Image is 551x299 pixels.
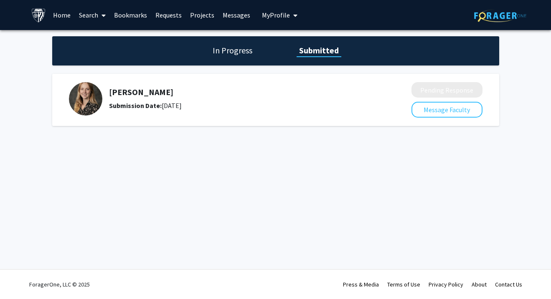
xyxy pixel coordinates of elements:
[472,281,487,288] a: About
[343,281,379,288] a: Press & Media
[387,281,420,288] a: Terms of Use
[75,0,110,30] a: Search
[186,0,218,30] a: Projects
[109,87,367,97] h5: [PERSON_NAME]
[429,281,463,288] a: Privacy Policy
[495,281,522,288] a: Contact Us
[6,261,36,293] iframe: Chat
[262,11,290,19] span: My Profile
[109,101,367,111] div: [DATE]
[49,0,75,30] a: Home
[31,8,46,23] img: Johns Hopkins University Logo
[110,0,151,30] a: Bookmarks
[210,45,255,56] h1: In Progress
[411,106,482,114] a: Message Faculty
[411,102,482,118] button: Message Faculty
[151,0,186,30] a: Requests
[474,9,526,22] img: ForagerOne Logo
[218,0,254,30] a: Messages
[29,270,90,299] div: ForagerOne, LLC © 2025
[297,45,341,56] h1: Submitted
[109,101,162,110] b: Submission Date:
[69,82,102,116] img: Profile Picture
[411,82,482,98] button: Pending Response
